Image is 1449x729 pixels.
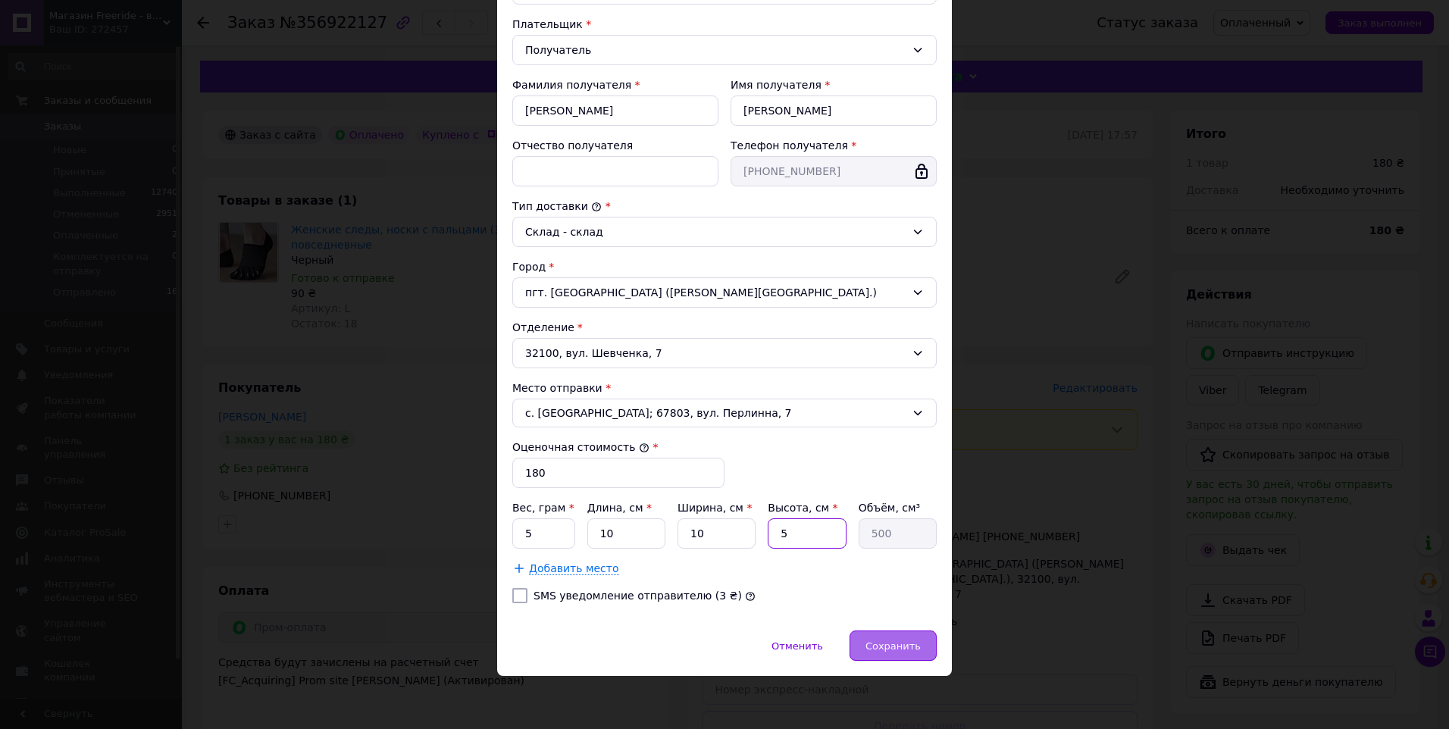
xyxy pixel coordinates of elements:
[731,156,937,186] input: +380
[525,224,906,240] div: Склад - склад
[768,502,837,514] label: Высота, см
[512,259,937,274] div: Город
[731,139,848,152] label: Телефон получателя
[512,380,937,396] div: Место отправки
[512,502,574,514] label: Вес, грам
[587,502,652,514] label: Длина, см
[512,320,937,335] div: Отделение
[512,338,937,368] div: 32100, вул. Шевченка, 7
[859,500,937,515] div: Объём, см³
[731,79,822,91] label: Имя получателя
[512,17,937,32] div: Плательщик
[529,562,619,575] span: Добавить место
[534,590,742,602] label: SMS уведомление отправителю (3 ₴)
[512,441,649,453] label: Оценочная стоимость
[865,640,921,652] span: Сохранить
[771,640,823,652] span: Отменить
[525,405,906,421] span: с. [GEOGRAPHIC_DATA]; 67803, вул. Перлинна, 7
[512,79,631,91] label: Фамилия получателя
[512,277,937,308] div: пгт. [GEOGRAPHIC_DATA] ([PERSON_NAME][GEOGRAPHIC_DATA].)
[512,199,937,214] div: Тип доставки
[512,139,633,152] label: Отчество получателя
[525,42,906,58] div: Получатель
[678,502,752,514] label: Ширина, см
